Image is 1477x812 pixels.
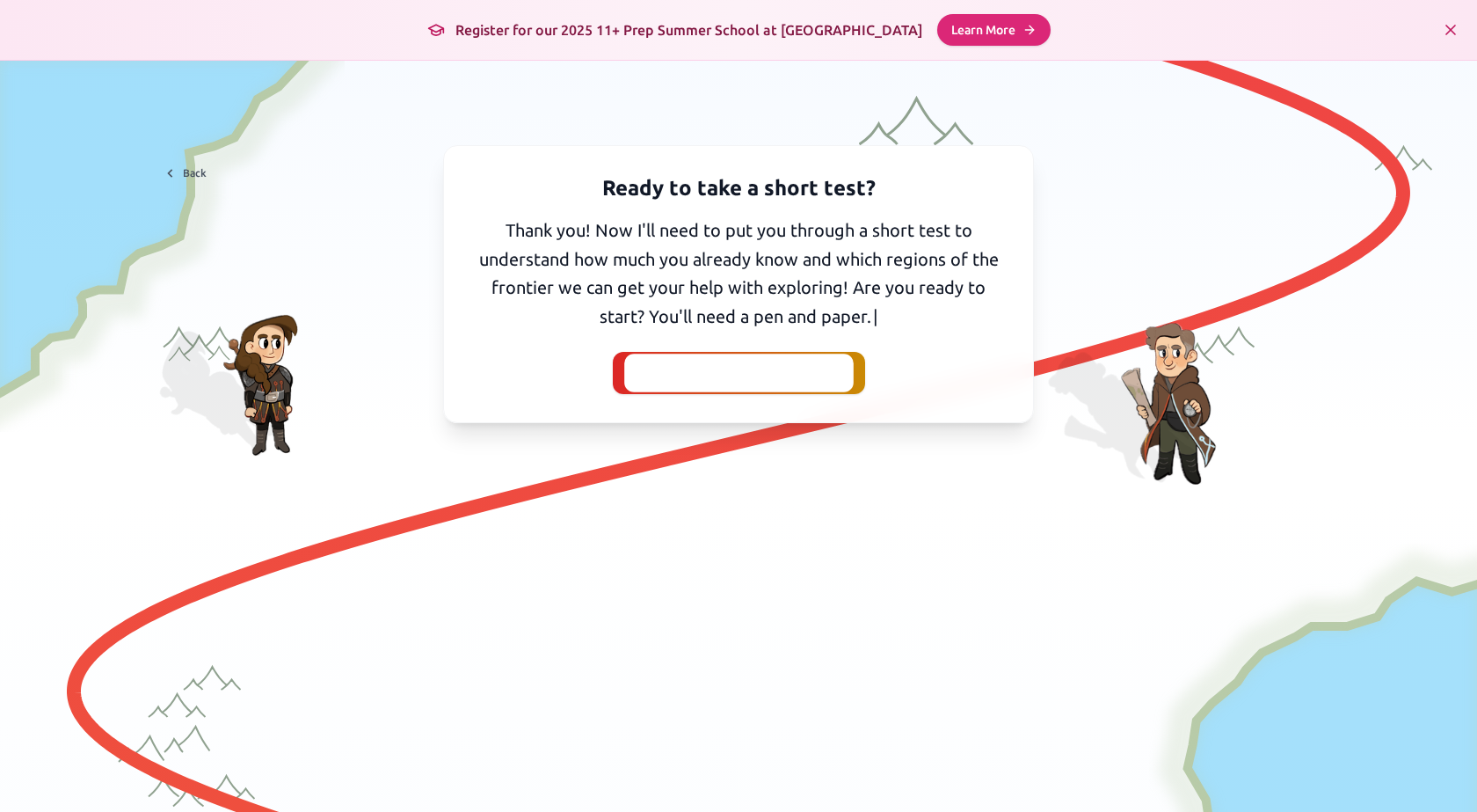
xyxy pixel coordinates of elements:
[1438,18,1463,42] button: Close banner
[427,19,923,40] h3: Register for our 2025 11+ Prep Summer School at [GEOGRAPHIC_DATA]
[151,159,217,187] button: Back
[937,14,1051,46] a: Learn More
[641,361,837,385] span: I've got my pen and paper
[472,174,1005,202] h2: Ready to take a short test?
[613,352,865,394] button: I've got my pen and paper
[873,306,878,326] span: |
[472,216,1005,331] p: Thank you! Now I'll need to put you through a short test to understand how much you already know ...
